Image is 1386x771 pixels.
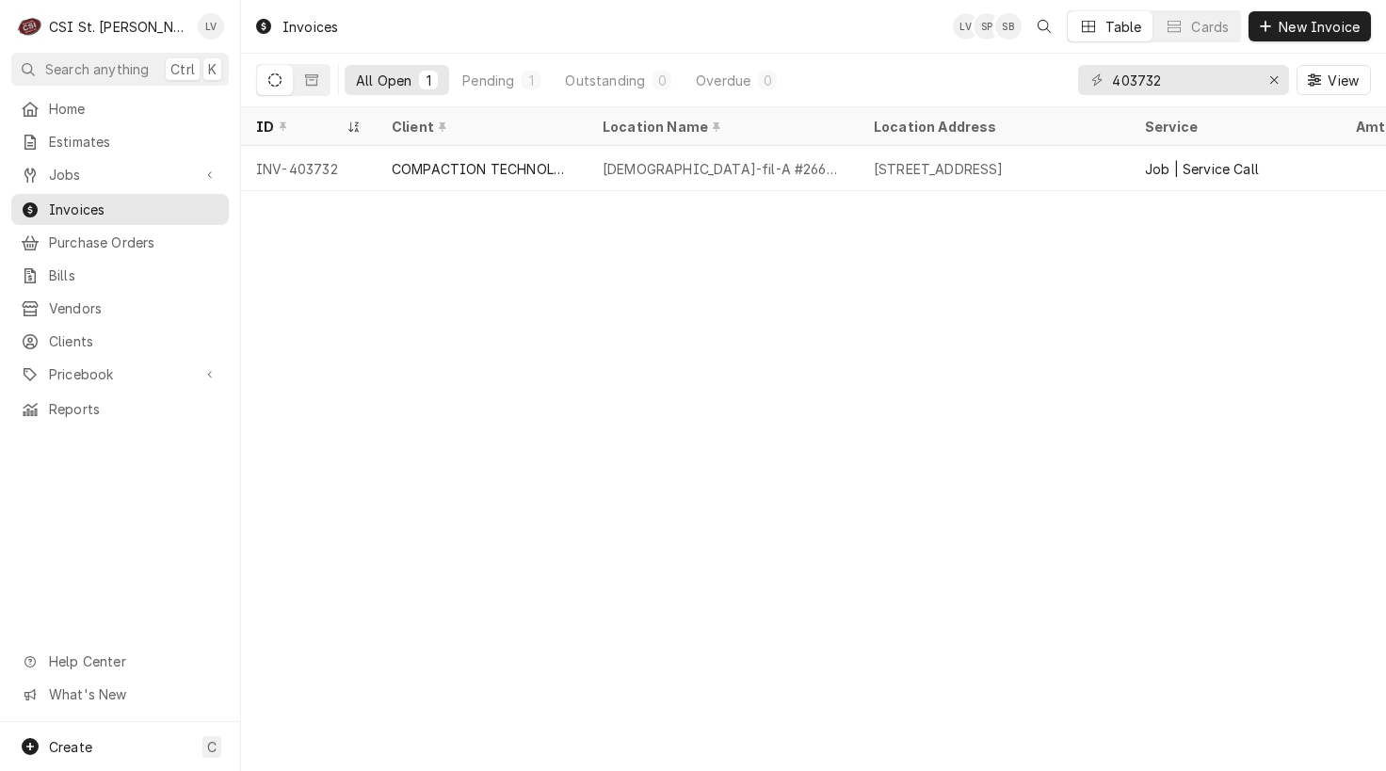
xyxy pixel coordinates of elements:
a: Vendors [11,293,229,324]
div: [DEMOGRAPHIC_DATA]-fil-A #2662 [GEOGRAPHIC_DATA] [603,159,844,179]
span: Ctrl [170,59,195,79]
input: Keyword search [1112,65,1253,95]
div: [STREET_ADDRESS] [874,159,1004,179]
button: Erase input [1259,65,1289,95]
span: Invoices [49,200,219,219]
span: Clients [49,331,219,351]
span: Estimates [49,132,219,152]
span: C [207,737,217,757]
span: Home [49,99,219,119]
span: Vendors [49,298,219,318]
a: Go to Jobs [11,159,229,190]
div: Table [1105,17,1142,37]
button: New Invoice [1249,11,1371,41]
a: Invoices [11,194,229,225]
span: Purchase Orders [49,233,219,252]
div: C [17,13,43,40]
span: Pricebook [49,364,191,384]
div: Location Name [603,117,840,137]
button: Search anythingCtrlK [11,53,229,86]
div: Service [1145,117,1322,137]
a: Go to Help Center [11,646,229,677]
div: Overdue [696,71,750,90]
div: Shelley Politte's Avatar [974,13,1000,40]
div: Shayla Bell's Avatar [995,13,1022,40]
span: View [1324,71,1362,90]
div: ID [256,117,343,137]
span: New Invoice [1275,17,1363,37]
span: Create [49,739,92,755]
button: View [1297,65,1371,95]
a: Home [11,93,229,124]
a: Bills [11,260,229,291]
a: Go to What's New [11,679,229,710]
div: COMPACTION TECHNOLOGIES [392,159,572,179]
span: Help Center [49,651,218,671]
a: Reports [11,394,229,425]
div: INV-403732 [241,146,377,191]
div: CSI St. [PERSON_NAME] [49,17,187,37]
span: Search anything [45,59,149,79]
a: Estimates [11,126,229,157]
span: What's New [49,684,218,704]
div: Outstanding [565,71,645,90]
div: Client [392,117,569,137]
button: Open search [1029,11,1059,41]
div: SB [995,13,1022,40]
div: LV [953,13,979,40]
a: Go to Pricebook [11,359,229,390]
div: Lisa Vestal's Avatar [953,13,979,40]
div: 0 [656,71,668,90]
div: SP [974,13,1000,40]
span: Bills [49,265,219,285]
div: CSI St. Louis's Avatar [17,13,43,40]
div: 1 [525,71,537,90]
div: Cards [1191,17,1229,37]
div: All Open [356,71,411,90]
span: Reports [49,399,219,419]
div: Location Address [874,117,1111,137]
div: 1 [423,71,434,90]
a: Clients [11,326,229,357]
a: Purchase Orders [11,227,229,258]
div: Pending [462,71,514,90]
div: LV [198,13,224,40]
span: Jobs [49,165,191,185]
div: 0 [762,71,773,90]
div: Lisa Vestal's Avatar [198,13,224,40]
span: K [208,59,217,79]
div: Job | Service Call [1145,159,1259,179]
